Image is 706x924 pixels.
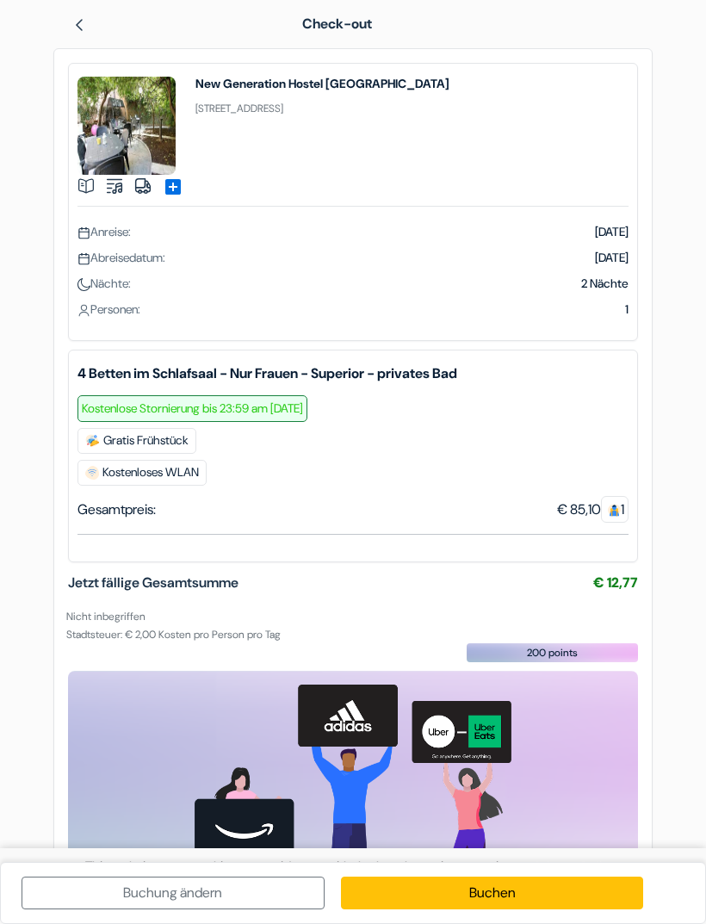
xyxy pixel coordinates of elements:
[535,858,619,876] a: Privacy Policy.
[341,877,644,909] a: Buchen
[77,250,165,265] span: Abreisedatum:
[601,496,629,523] span: 1
[134,177,152,195] img: truck.svg
[77,278,90,291] img: moon.svg
[302,15,372,33] span: Check-out
[163,176,183,194] a: add_box
[66,610,146,623] small: Nicht inbegriffen
[77,363,629,384] b: 4 Betten im Schlafsaal - Nur Frauen - Superior - privates Bad
[77,395,307,422] span: Kostenlose Stornierung bis 23:59 am [DATE]
[163,177,183,197] span: add_box
[195,77,449,90] h4: New Generation Hostel [GEOGRAPHIC_DATA]
[9,857,697,877] p: This website uses cookies to provide you with the best browsing experience. .
[68,574,238,592] span: Jetzt fällige Gesamtsumme
[77,224,131,239] span: Anreise:
[557,499,629,520] div: € 85,10
[595,224,629,239] span: [DATE]
[77,226,90,239] img: calendar.svg
[77,276,131,291] span: Nächte:
[608,504,621,517] img: guest.svg
[85,466,99,480] img: free_wifi.svg
[595,250,629,265] span: [DATE]
[195,102,283,115] small: [STREET_ADDRESS]
[22,877,325,909] a: Buchung ändern
[77,252,90,265] img: calendar.svg
[77,177,95,195] img: book.svg
[195,685,511,912] img: gift_card_hero_new.png
[77,428,196,454] span: Gratis Frühstück
[77,460,207,486] span: Kostenloses WLAN
[66,628,281,642] small: Stadtsteuer: € 2,00 Kosten pro Person pro Tag
[77,304,90,317] img: user_icon.svg
[77,301,140,317] span: Personen:
[106,177,123,195] img: music.svg
[593,574,638,592] span: € 12,77
[527,645,578,660] span: 200 points
[581,276,629,291] span: 2 Nächte
[72,18,86,32] img: left_arrow.svg
[85,434,100,448] img: free_breakfast.svg
[77,499,156,520] div: Gesamtpreis:
[625,301,629,317] span: 1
